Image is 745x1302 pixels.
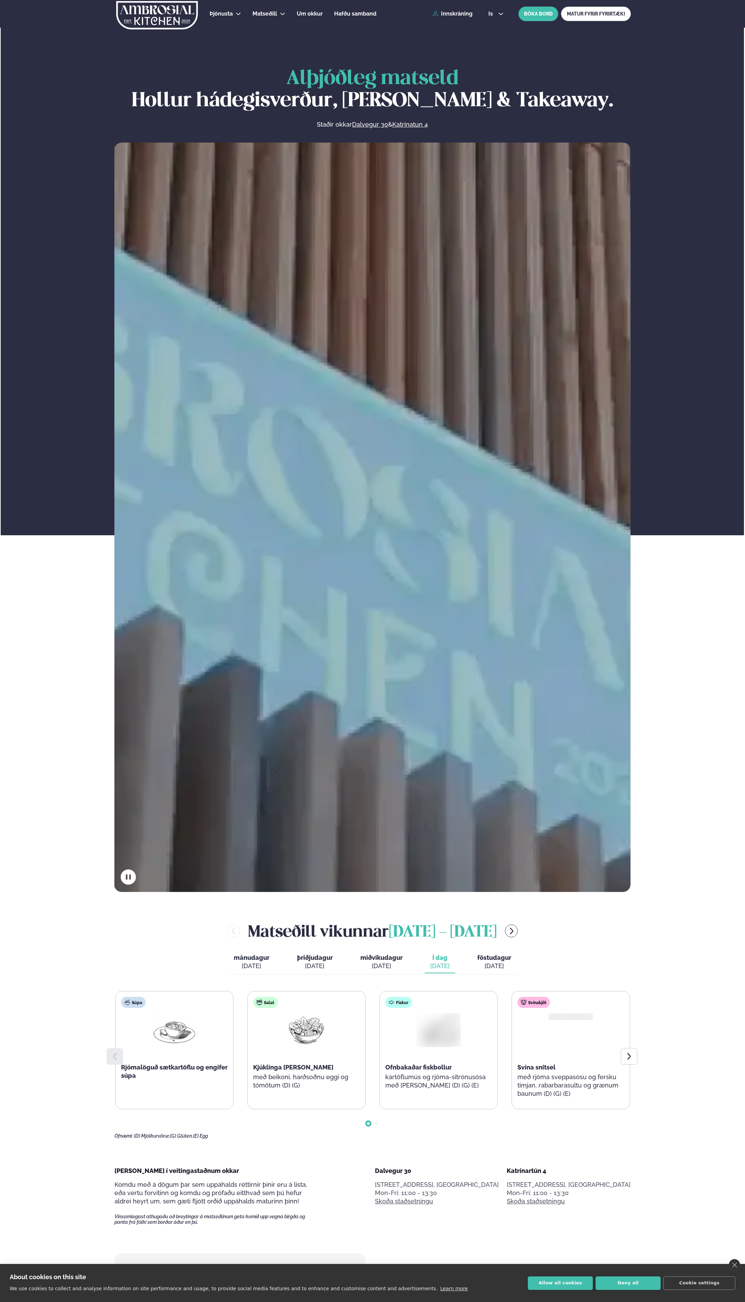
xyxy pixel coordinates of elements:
[242,120,503,129] p: Staðir okkar &
[334,10,376,17] span: Hafðu samband
[227,925,240,937] button: menu-btn-left
[385,1064,452,1071] span: Ofnbakaðar fiskbollur
[385,997,412,1008] div: Fiskur
[114,68,631,112] h1: Hollur hádegisverður, [PERSON_NAME] & Takeaway.
[114,1214,317,1225] span: Vinsamlegast athugaðu að breytingar á matseðlinum geta komið upp vegna birgða og panta frá fólki ...
[425,951,455,974] button: Í dag [DATE]
[248,920,497,942] h2: Matseðill vikunnar
[521,1000,526,1005] img: pork.svg
[488,11,495,17] span: is
[228,951,275,974] button: mánudagur [DATE]
[517,1073,624,1098] p: með rjóma sveppasósu og fersku timjan, rabarbarasultu og grænum baunum (D) (G) (E)
[596,1276,661,1290] button: Deny all
[10,1286,438,1291] p: We use cookies to collect and analyse information on site performance and usage, to provide socia...
[518,7,558,21] button: BÓKA BORÐ
[284,1013,329,1046] img: Salad.png
[528,1276,593,1290] button: Allow all cookies
[430,954,450,962] span: Í dag
[234,962,269,970] div: [DATE]
[389,925,497,940] span: [DATE] - [DATE]
[252,10,277,18] a: Matseðill
[375,1167,499,1175] div: Dalvegur 30
[389,1000,394,1005] img: fish.svg
[257,1000,262,1005] img: salad.svg
[561,7,631,21] a: MATUR FYRIR FYRIRTÆKI
[507,1181,631,1189] p: [STREET_ADDRESS], [GEOGRAPHIC_DATA]
[507,1197,565,1205] a: Skoða staðsetningu
[507,1189,631,1197] div: Mon-Fri: 11:00 - 13:30
[125,1000,130,1005] img: soup.svg
[360,954,403,961] span: miðvikudagur
[360,962,403,970] div: [DATE]
[253,1064,333,1071] span: Kjúklinga [PERSON_NAME]
[375,1189,499,1197] div: Mon-Fri: 11:00 - 13:30
[253,1073,360,1090] p: með beikoni, harðsoðnu eggi og tómötum (D) (G)
[121,1064,228,1079] span: Rjómalöguð sætkartöflu og engifer súpa
[134,1133,170,1139] span: (D) Mjólkurvörur,
[472,951,517,974] button: föstudagur [DATE]
[355,951,408,974] button: miðvikudagur [DATE]
[114,1181,307,1205] span: Komdu með á dögum þar sem uppáhalds réttirnir þínir eru á lista, eða vertu forvitinn og komdu og ...
[193,1133,208,1139] span: (E) Egg
[210,10,233,18] a: Þjónusta
[114,1133,133,1139] span: Ofnæmi:
[477,962,511,970] div: [DATE]
[544,1013,596,1021] img: Pork-Meat.png
[392,120,428,129] a: Katrinatun 4
[252,10,277,17] span: Matseðill
[729,1259,740,1271] a: close
[152,1013,196,1046] img: Soup.png
[210,10,233,17] span: Þjónusta
[375,1197,433,1205] a: Skoða staðsetningu
[121,997,146,1008] div: Súpa
[292,951,338,974] button: þriðjudagur [DATE]
[440,1286,468,1291] a: Learn more
[430,962,450,970] div: [DATE]
[375,1181,499,1189] p: [STREET_ADDRESS], [GEOGRAPHIC_DATA]
[10,1273,86,1281] strong: About cookies on this site
[297,10,323,17] span: Um okkur
[367,1122,370,1125] span: Go to slide 1
[334,10,376,18] a: Hafðu samband
[114,1167,239,1174] span: [PERSON_NAME] í veitingastaðnum okkar
[352,120,388,129] a: Dalvegur 30
[663,1276,735,1290] button: Cookie settings
[433,11,472,17] a: Innskráning
[477,954,511,961] span: föstudagur
[375,1122,378,1125] span: Go to slide 2
[234,954,269,961] span: mánudagur
[517,1064,555,1071] span: Svína snitsel
[297,962,333,970] div: [DATE]
[297,10,323,18] a: Um okkur
[286,69,459,88] span: Alþjóðleg matseld
[507,1167,631,1175] div: Katrínartún 4
[297,954,333,961] span: þriðjudagur
[116,1,199,29] img: logo
[483,11,509,17] button: is
[412,1010,465,1049] img: Fish.png
[517,997,550,1008] div: Svínakjöt
[253,997,278,1008] div: Salat
[385,1073,492,1090] p: kartöflumús og rjóma-sítrónusósa með [PERSON_NAME] (D) (G) (E)
[505,925,518,937] button: menu-btn-right
[170,1133,193,1139] span: (G) Glúten,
